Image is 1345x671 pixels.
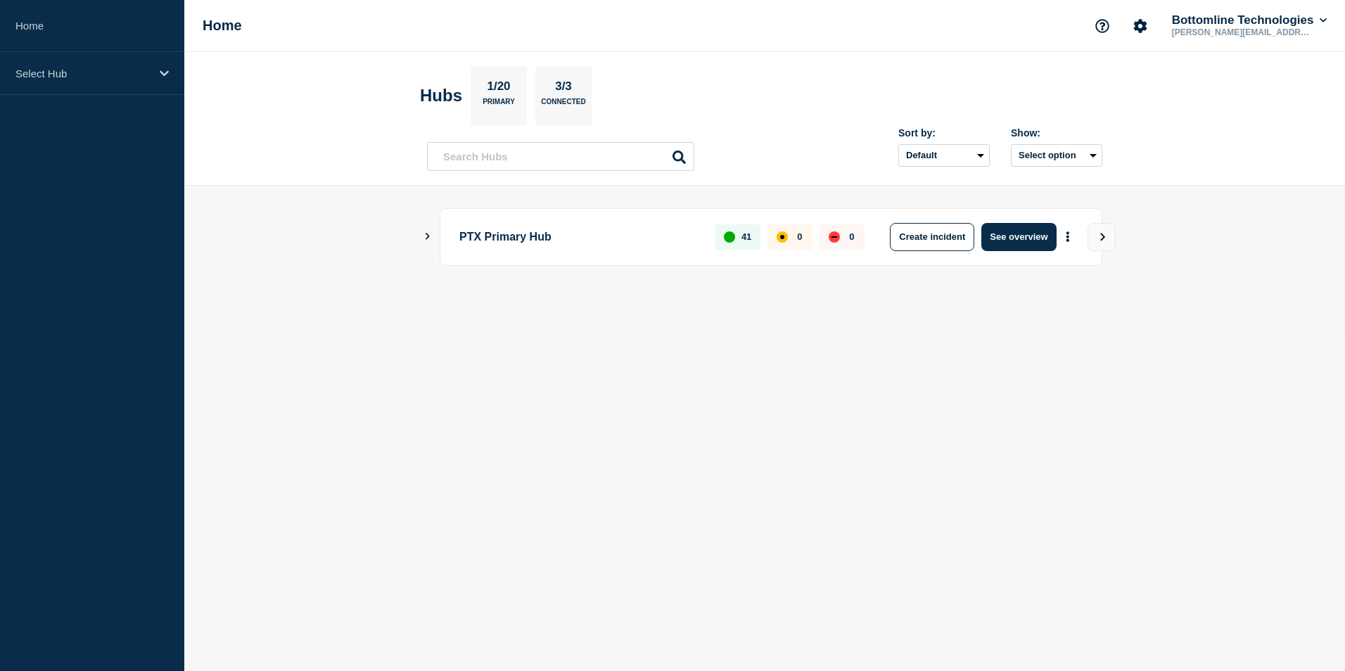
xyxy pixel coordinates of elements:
[424,231,431,242] button: Show Connected Hubs
[459,223,699,251] p: PTX Primary Hub
[15,68,151,79] p: Select Hub
[724,231,735,243] div: up
[1169,13,1330,27] button: Bottomline Technologies
[1011,127,1102,139] div: Show:
[1059,224,1077,250] button: More actions
[427,142,694,171] input: Search Hubs
[849,231,854,242] p: 0
[890,223,974,251] button: Create incident
[1088,11,1117,41] button: Support
[741,231,751,242] p: 41
[483,98,515,113] p: Primary
[482,79,516,98] p: 1/20
[1088,223,1116,251] button: View
[898,144,990,167] select: Sort by
[777,231,788,243] div: affected
[1011,144,1102,167] button: Select option
[981,223,1056,251] button: See overview
[420,86,462,106] h2: Hubs
[1126,11,1155,41] button: Account settings
[829,231,840,243] div: down
[797,231,802,242] p: 0
[550,79,578,98] p: 3/3
[541,98,585,113] p: Connected
[1169,27,1315,37] p: [PERSON_NAME][EMAIL_ADDRESS][PERSON_NAME][DOMAIN_NAME]
[203,18,242,34] h1: Home
[898,127,990,139] div: Sort by:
